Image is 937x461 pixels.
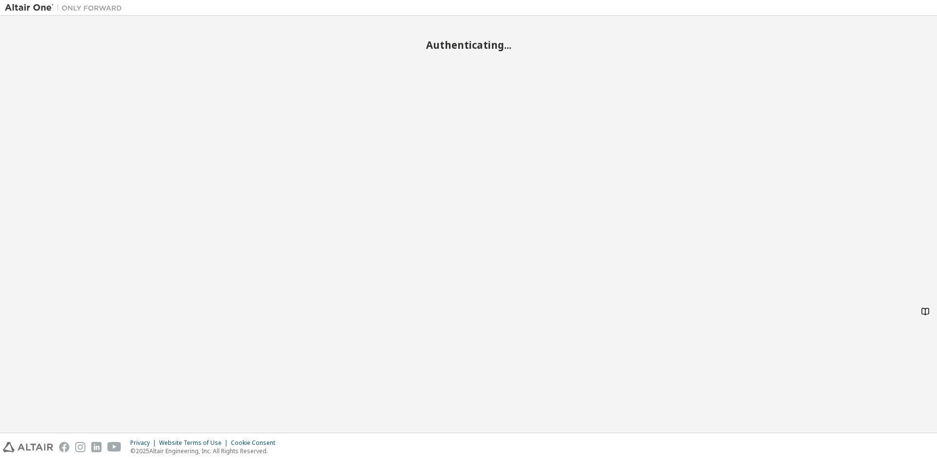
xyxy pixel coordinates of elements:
[5,39,932,51] h2: Authenticating...
[130,439,159,447] div: Privacy
[59,442,69,452] img: facebook.svg
[3,442,53,452] img: altair_logo.svg
[75,442,85,452] img: instagram.svg
[5,3,127,13] img: Altair One
[231,439,281,447] div: Cookie Consent
[130,447,281,455] p: © 2025 Altair Engineering, Inc. All Rights Reserved.
[159,439,231,447] div: Website Terms of Use
[107,442,122,452] img: youtube.svg
[91,442,102,452] img: linkedin.svg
